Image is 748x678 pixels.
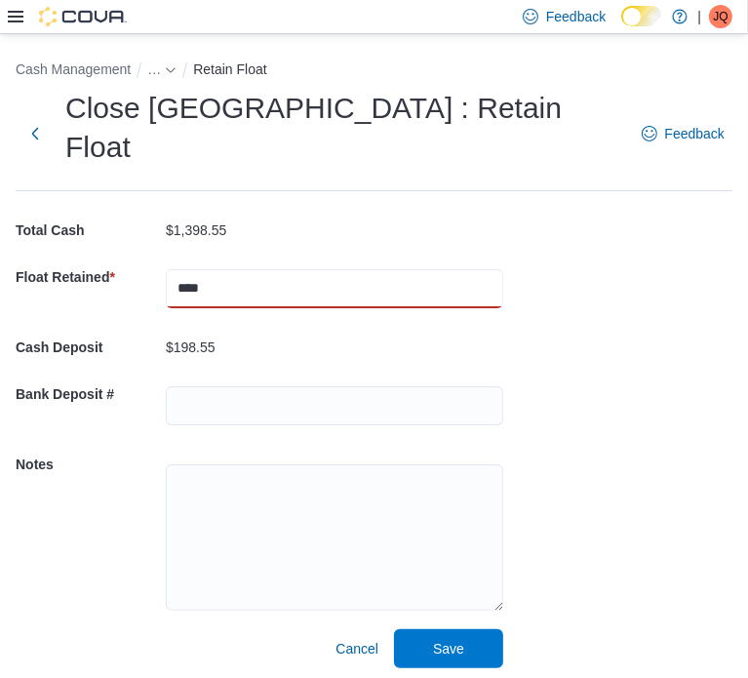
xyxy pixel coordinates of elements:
h5: Notes [16,445,162,484]
nav: An example of EuiBreadcrumbs [16,58,732,85]
h5: Cash Deposit [16,328,162,367]
h5: Bank Deposit # [16,375,162,414]
span: Save [433,639,464,658]
h1: Close [GEOGRAPHIC_DATA] : Retain Float [65,89,621,167]
p: $1,398.55 [166,222,226,238]
button: Save [394,629,503,668]
p: $198.55 [166,339,216,355]
button: Cancel [328,629,386,668]
h5: Total Cash [16,211,162,250]
span: See collapsed breadcrumbs [147,61,161,77]
button: Retain Float [193,61,266,77]
p: | [697,5,701,28]
a: Feedback [634,114,732,153]
h5: Float Retained [16,258,162,297]
input: Dark Mode [621,6,662,26]
span: Feedback [665,124,725,143]
button: Next [16,114,54,153]
svg: - Clicking this button will toggle a popover dialog. [165,64,177,76]
span: JQ [713,5,728,28]
span: Cancel [335,639,378,658]
div: Jessica Quenneville [709,5,732,28]
img: Cova [39,7,127,26]
span: Feedback [546,7,606,26]
button: Cash Management [16,61,131,77]
button: See collapsed breadcrumbs - Clicking this button will toggle a popover dialog. [147,61,177,77]
span: Dark Mode [621,26,622,27]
